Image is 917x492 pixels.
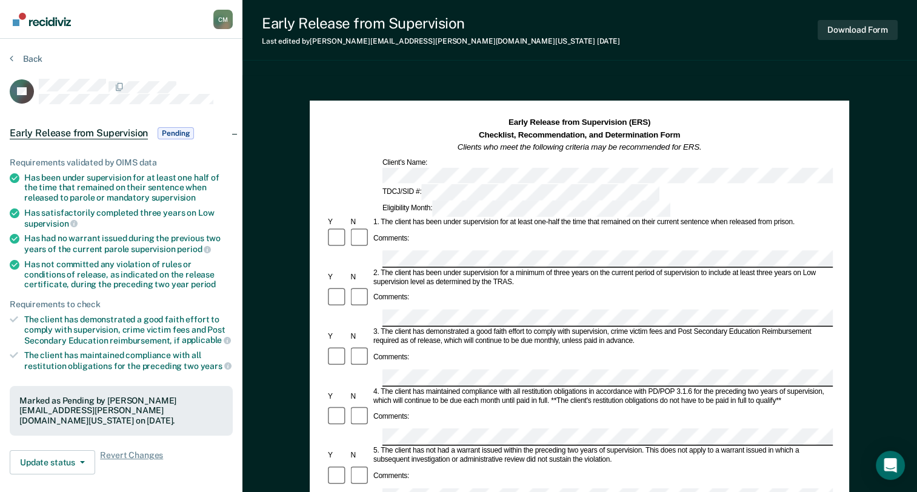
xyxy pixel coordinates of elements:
[10,158,233,168] div: Requirements validated by OIMS data
[10,53,42,64] button: Back
[262,15,620,32] div: Early Release from Supervision
[372,234,411,243] div: Comments:
[326,451,348,460] div: Y
[597,37,620,45] span: [DATE]
[24,259,233,290] div: Has not committed any violation of rules or conditions of release, as indicated on the release ce...
[372,472,411,481] div: Comments:
[372,328,833,346] div: 3. The client has demonstrated a good faith effort to comply with supervision, crime victim fees ...
[10,299,233,310] div: Requirements to check
[152,193,196,202] span: supervision
[349,451,372,460] div: N
[191,279,216,289] span: period
[326,218,348,227] div: Y
[24,173,233,203] div: Has been under supervision for at least one half of the time that remained on their sentence when...
[326,392,348,401] div: Y
[24,219,78,228] span: supervision
[372,293,411,302] div: Comments:
[372,387,833,405] div: 4. The client has maintained compliance with all restitution obligations in accordance with PD/PO...
[818,20,898,40] button: Download Form
[19,396,223,426] div: Marked as Pending by [PERSON_NAME][EMAIL_ADDRESS][PERSON_NAME][DOMAIN_NAME][US_STATE] on [DATE].
[372,447,833,465] div: 5. The client has not had a warrant issued within the preceding two years of supervision. This do...
[326,332,348,341] div: Y
[13,13,71,26] img: Recidiviz
[10,127,148,139] span: Early Release from Supervision
[349,218,372,227] div: N
[201,361,232,371] span: years
[372,413,411,422] div: Comments:
[100,450,163,474] span: Revert Changes
[177,244,211,254] span: period
[381,201,672,217] div: Eligibility Month:
[372,218,833,227] div: 1. The client has been under supervision for at least one-half the time that remained on their cu...
[182,335,231,345] span: applicable
[876,451,905,480] div: Open Intercom Messenger
[213,10,233,29] button: Profile dropdown button
[349,273,372,282] div: N
[509,118,650,127] strong: Early Release from Supervision (ERS)
[458,142,702,151] em: Clients who meet the following criteria may be recommended for ERS.
[24,314,233,345] div: The client has demonstrated a good faith effort to comply with supervision, crime victim fees and...
[349,332,372,341] div: N
[326,273,348,282] div: Y
[262,37,620,45] div: Last edited by [PERSON_NAME][EMAIL_ADDRESS][PERSON_NAME][DOMAIN_NAME][US_STATE]
[24,233,233,254] div: Has had no warrant issued during the previous two years of the current parole supervision
[349,392,372,401] div: N
[372,268,833,287] div: 2. The client has been under supervision for a minimum of three years on the current period of su...
[10,450,95,474] button: Update status
[158,127,194,139] span: Pending
[479,130,680,139] strong: Checklist, Recommendation, and Determination Form
[24,208,233,228] div: Has satisfactorily completed three years on Low
[213,10,233,29] div: C M
[381,185,661,201] div: TDCJ/SID #:
[372,353,411,362] div: Comments:
[24,350,233,371] div: The client has maintained compliance with all restitution obligations for the preceding two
